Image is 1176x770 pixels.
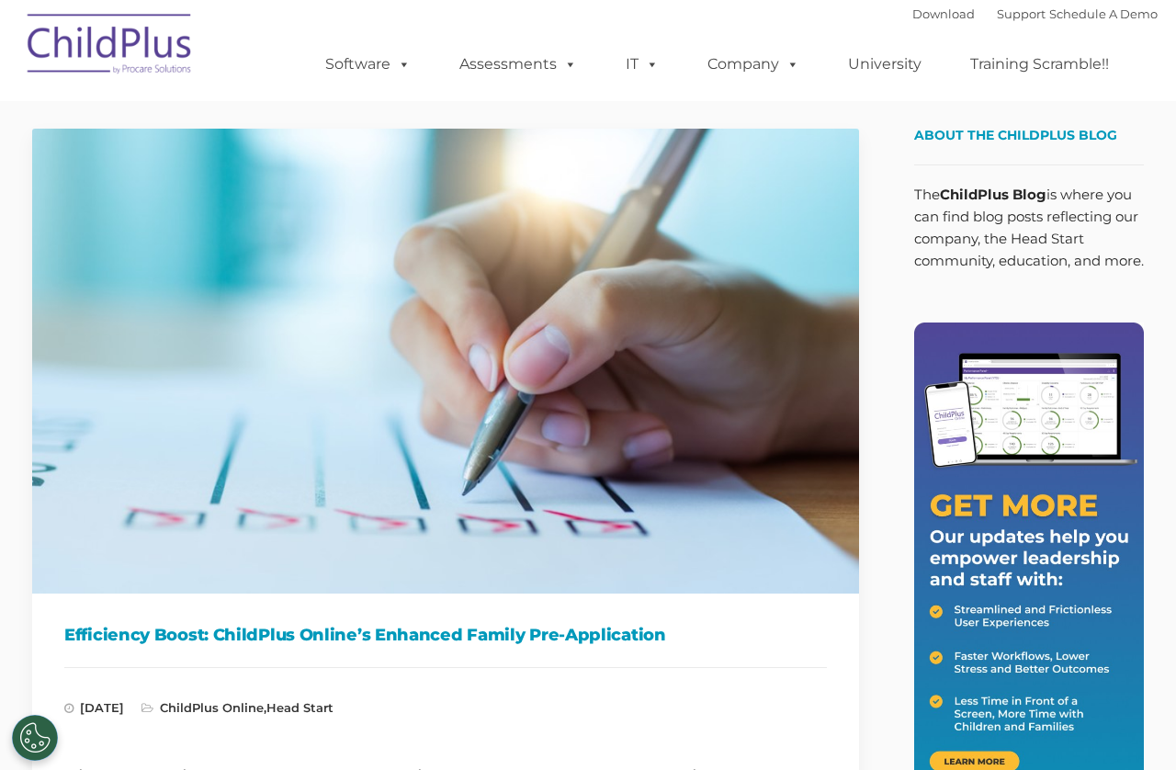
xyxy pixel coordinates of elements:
[607,46,677,83] a: IT
[1049,6,1158,21] a: Schedule A Demo
[940,186,1046,203] strong: ChildPlus Blog
[914,127,1117,143] span: About the ChildPlus Blog
[160,700,264,715] a: ChildPlus Online
[18,1,202,93] img: ChildPlus by Procare Solutions
[64,621,827,649] h1: Efficiency Boost: ChildPlus Online’s Enhanced Family Pre-Application
[64,700,124,715] span: [DATE]
[307,46,429,83] a: Software
[952,46,1127,83] a: Training Scramble!!
[912,6,975,21] a: Download
[914,184,1144,272] p: The is where you can find blog posts reflecting our company, the Head Start community, education,...
[32,129,859,594] img: Efficiency Boost: ChildPlus Online's Enhanced Family Pre-Application Process - Streamlining Appli...
[141,700,334,715] span: ,
[441,46,595,83] a: Assessments
[12,715,58,761] button: Cookies Settings
[997,6,1046,21] a: Support
[853,572,1176,770] iframe: Chat Widget
[912,6,1158,21] font: |
[689,46,818,83] a: Company
[830,46,940,83] a: University
[266,700,334,715] a: Head Start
